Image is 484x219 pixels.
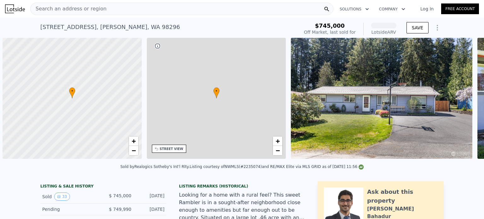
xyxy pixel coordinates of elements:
[160,147,183,151] div: STREET VIEW
[359,164,364,170] img: NWMLS Logo
[190,164,364,169] div: Listing courtesy of NWMLS (#2235074) and RE/MAX Elite via MLS GRID as of [DATE] 11:56
[291,38,472,159] img: Sale: 149502170 Parcel: 103809904
[120,164,190,169] div: Sold by Realogics Sotheby's Int'l Rlty .
[31,5,107,13] span: Search an address or region
[136,206,164,212] div: [DATE]
[131,147,135,154] span: −
[179,184,305,189] div: Listing Remarks (Historical)
[304,29,356,35] div: Off Market, last sold for
[69,88,75,94] span: •
[273,136,282,146] a: Zoom in
[131,137,135,145] span: +
[54,193,70,201] button: View historical data
[213,87,220,98] div: •
[431,21,444,34] button: Show Options
[335,3,374,15] button: Solutions
[276,147,280,154] span: −
[5,4,25,13] img: Lotside
[273,146,282,155] a: Zoom out
[213,88,220,94] span: •
[109,207,131,212] span: $ 749,990
[129,146,138,155] a: Zoom out
[129,136,138,146] a: Zoom in
[40,184,166,190] div: LISTING & SALE HISTORY
[406,22,429,33] button: SAVE
[441,3,479,14] a: Free Account
[40,23,180,32] div: [STREET_ADDRESS] , [PERSON_NAME] , WA 98296
[42,193,98,201] div: Sold
[69,87,75,98] div: •
[42,206,98,212] div: Pending
[315,22,345,29] span: $745,000
[371,29,396,35] div: Lotside ARV
[136,193,164,201] div: [DATE]
[374,3,410,15] button: Company
[413,6,441,12] a: Log In
[109,193,131,198] span: $ 745,000
[367,187,437,205] div: Ask about this property
[276,137,280,145] span: +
